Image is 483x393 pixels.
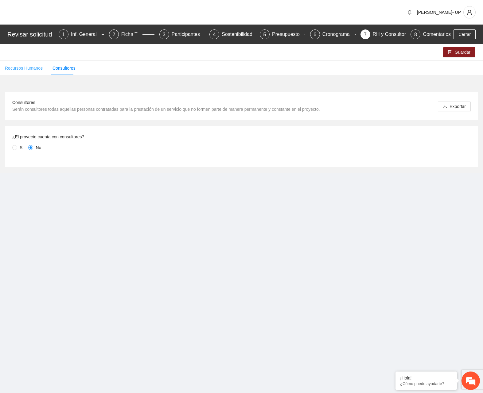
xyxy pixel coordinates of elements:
span: user [464,10,475,15]
span: 7 [364,32,367,37]
span: Guardar [455,49,470,56]
span: 2 [112,32,115,37]
span: Si [17,144,26,151]
span: Serán consultores todas aquellas personas contratadas para la prestación de un servicio que no fo... [12,107,320,112]
button: Cerrar [454,29,476,39]
div: ¡Hola! [400,376,452,380]
div: Participantes [172,29,205,39]
p: ¿Cómo puedo ayudarte? [400,381,452,386]
div: 7RH y Consultores [360,29,406,39]
div: 1Inf. General [59,29,104,39]
span: save [448,50,452,55]
span: No [33,144,44,151]
span: 3 [163,32,166,37]
span: 1 [62,32,65,37]
div: Chatee con nosotros ahora [32,31,103,39]
div: Ficha T [121,29,142,39]
div: Presupuesto [272,29,305,39]
div: 4Sostenibilidad [209,29,255,39]
div: 3Participantes [159,29,205,39]
div: 6Cronograma [310,29,356,39]
div: Comentarios [423,29,451,39]
div: 8Comentarios [411,29,451,39]
span: Cerrar [458,31,471,38]
div: RH y Consultores [373,29,416,39]
div: Cronograma [322,29,355,39]
span: download [443,104,447,109]
span: [PERSON_NAME]- UP [417,10,461,15]
textarea: Escriba su mensaje y pulse “Intro” [3,168,117,189]
div: Inf. General [71,29,102,39]
div: Recursos Humanos [5,65,43,71]
span: 4 [213,32,216,37]
div: 2Ficha T [109,29,154,39]
span: 6 [314,32,316,37]
span: bell [405,10,414,15]
span: Exportar [450,103,466,110]
button: saveGuardar [443,47,475,57]
button: downloadExportar [438,102,471,111]
button: bell [405,7,415,17]
div: Minimizar ventana de chat en vivo [101,3,115,18]
div: Sostenibilidad [222,29,257,39]
label: ¿El proyecto cuenta con consultores? [12,133,84,140]
div: Consultores [53,65,76,71]
span: 5 [263,32,266,37]
div: 5Presupuesto [260,29,305,39]
span: 8 [414,32,417,37]
div: Revisar solicitud [7,29,55,39]
button: user [463,6,476,18]
span: Estamos en línea. [36,82,85,144]
span: Consultores [12,100,35,105]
